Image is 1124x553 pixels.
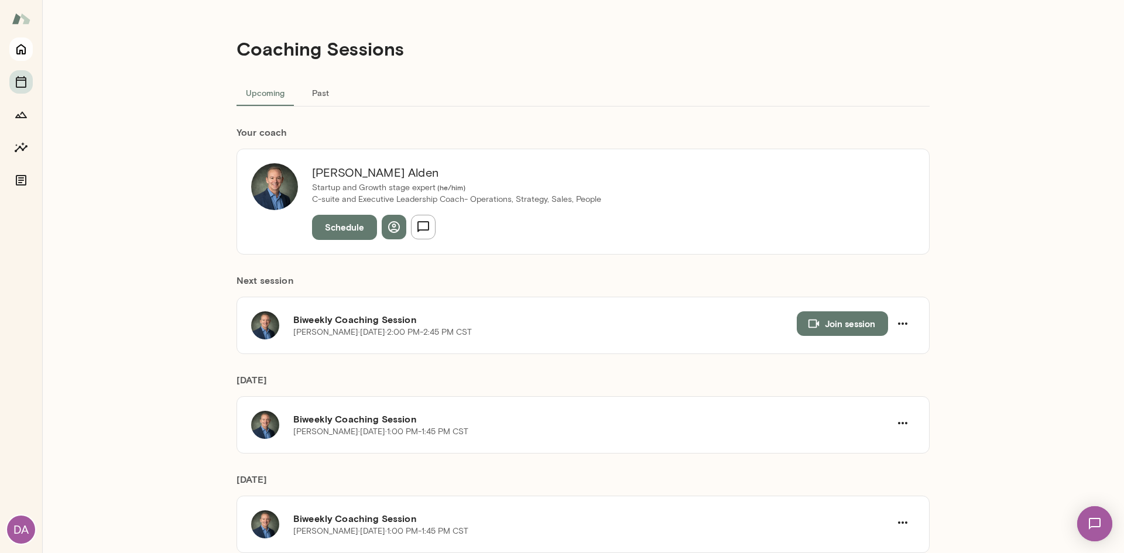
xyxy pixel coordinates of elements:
[312,163,601,182] h6: [PERSON_NAME] Alden
[237,78,930,107] div: basic tabs example
[237,37,404,60] h4: Coaching Sessions
[294,78,347,107] button: Past
[293,511,890,525] h6: Biweekly Coaching Session
[293,426,468,438] p: [PERSON_NAME] · [DATE] · 1:00 PM-1:45 PM CST
[293,412,890,426] h6: Biweekly Coaching Session
[293,327,472,338] p: [PERSON_NAME] · [DATE] · 2:00 PM-2:45 PM CST
[251,163,298,210] img: Michael Alden
[7,516,35,544] div: DA
[436,183,465,191] span: ( he/him )
[312,182,601,194] p: Startup and Growth stage expert
[382,215,406,239] button: View profile
[237,78,294,107] button: Upcoming
[293,312,797,327] h6: Biweekly Coaching Session
[312,194,601,205] p: C-suite and Executive Leadership Coach- Operations, Strategy, Sales, People
[9,136,33,159] button: Insights
[9,70,33,94] button: Sessions
[9,169,33,192] button: Documents
[9,103,33,126] button: Growth Plan
[312,215,377,239] button: Schedule
[293,525,468,537] p: [PERSON_NAME] · [DATE] · 1:00 PM-1:45 PM CST
[411,215,436,239] button: Send message
[237,125,930,139] h6: Your coach
[237,273,930,297] h6: Next session
[9,37,33,61] button: Home
[237,373,930,396] h6: [DATE]
[797,311,888,336] button: Join session
[12,8,30,30] img: Mento
[237,472,930,496] h6: [DATE]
